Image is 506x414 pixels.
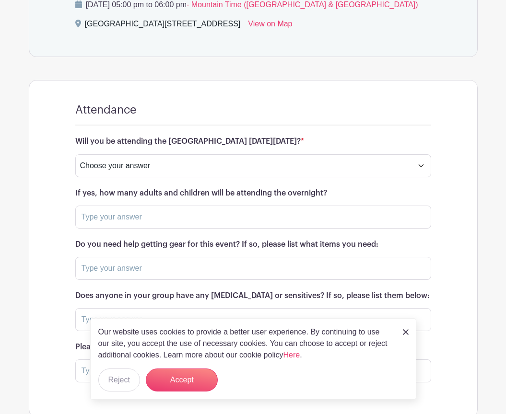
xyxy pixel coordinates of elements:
input: Type your answer [75,308,431,331]
button: Reject [98,368,140,391]
p: Our website uses cookies to provide a better user experience. By continuing to use our site, you ... [98,326,393,361]
input: Type your answer [75,257,431,280]
a: Here [283,351,300,359]
h4: Attendance [75,103,136,117]
img: close_button-5f87c8562297e5c2d7936805f587ecaba9071eb48480494691a3f1689db116b3.svg [403,329,409,335]
input: Type your answer [75,359,431,382]
h6: Will you be attending the [GEOGRAPHIC_DATA] [DATE][DATE]? [75,137,431,146]
div: [GEOGRAPHIC_DATA][STREET_ADDRESS] [85,18,241,34]
h6: If yes, how many adults and children will be attending the overnight? [75,189,431,198]
a: View on Map [248,18,292,34]
span: - Mountain Time ([GEOGRAPHIC_DATA] & [GEOGRAPHIC_DATA]) [187,0,418,9]
h6: Does anyone in your group have any [MEDICAL_DATA] or sensitives? If so, please list them below: [75,291,431,300]
input: Type your answer [75,206,431,229]
button: Accept [146,368,218,391]
h6: Do you need help getting gear for this event? If so, please list what items you need: [75,240,431,249]
h6: Please provide the your email address for further information on this events: [75,343,431,352]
